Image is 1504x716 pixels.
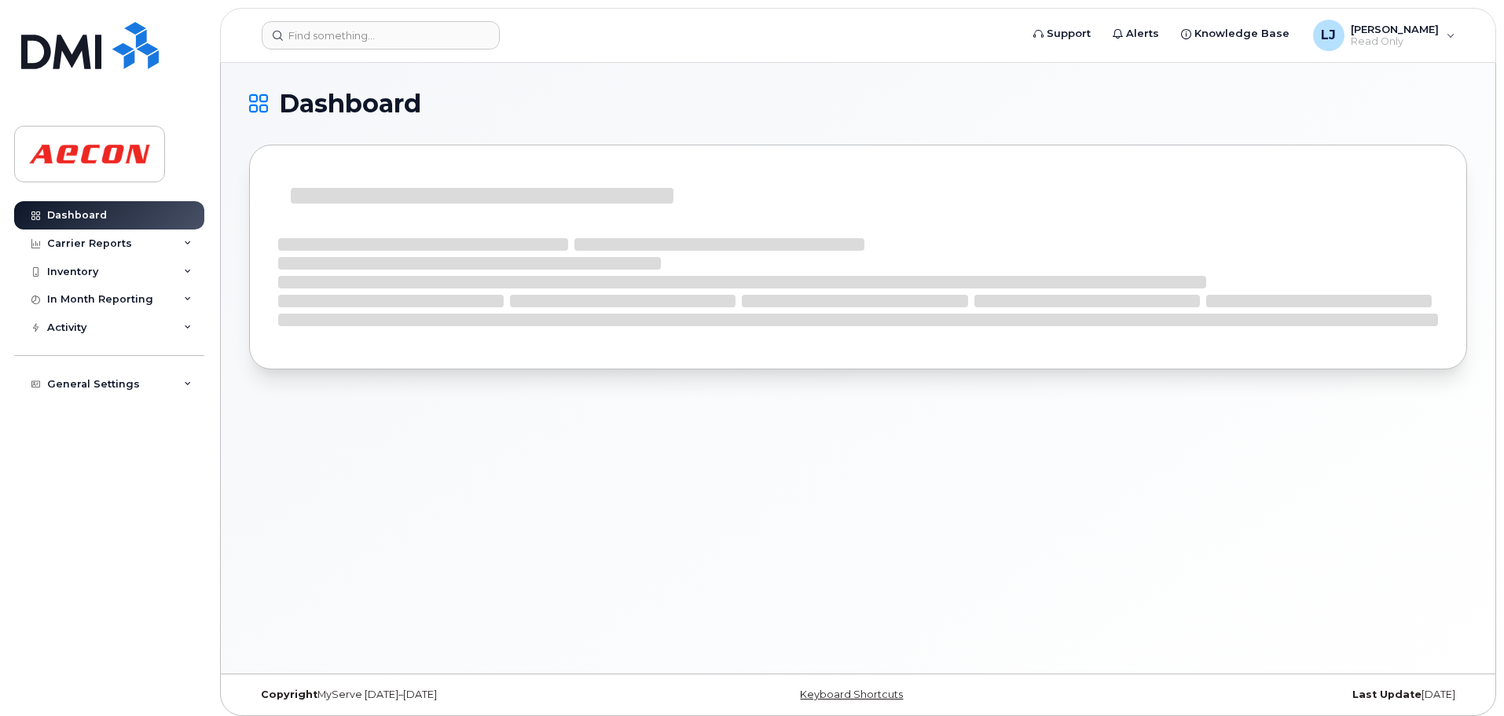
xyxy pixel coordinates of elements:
div: [DATE] [1061,688,1467,701]
strong: Last Update [1352,688,1421,700]
strong: Copyright [261,688,317,700]
div: MyServe [DATE]–[DATE] [249,688,655,701]
span: Dashboard [279,92,421,116]
a: Keyboard Shortcuts [800,688,903,700]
